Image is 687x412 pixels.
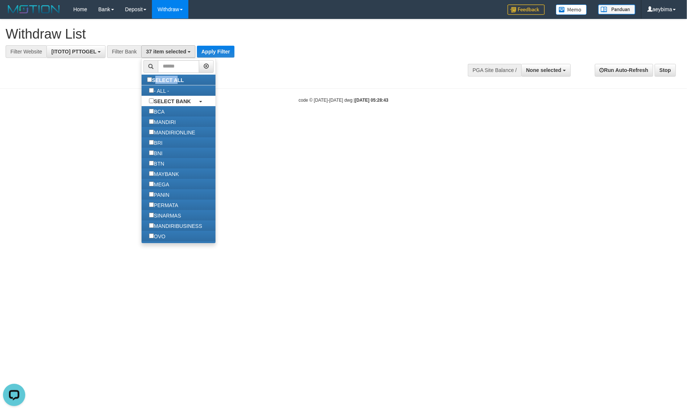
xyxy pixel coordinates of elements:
h1: Withdraw List [6,27,451,42]
a: Run Auto-Refresh [595,64,653,76]
span: None selected [526,67,561,73]
button: [ITOTO] PTTOGEL [46,45,106,58]
img: Button%20Memo.svg [556,4,587,15]
label: MANDIRIBUSINESS [142,220,210,231]
button: Open LiveChat chat widget [3,3,25,25]
input: MANDIRIBUSINESS [149,223,154,228]
input: MANDIRIONLINE [149,130,154,134]
b: SELECT BANK [154,98,191,104]
label: PERMATA [142,200,186,210]
input: MANDIRI [149,119,154,124]
label: OVO [142,231,173,241]
input: OVO [149,233,154,238]
input: BNI [149,150,154,155]
input: BTN [149,161,154,166]
input: SELECT ALL [147,77,152,82]
strong: [DATE] 05:28:43 [355,98,388,103]
input: BRI [149,140,154,145]
input: BCA [149,109,154,114]
label: PANIN [142,189,177,200]
img: Feedback.jpg [508,4,545,15]
div: Filter Website [6,45,46,58]
input: - ALL - [149,88,154,93]
label: BNI [142,148,170,158]
label: MANDIRIONLINE [142,127,202,137]
label: MEGA [142,179,176,189]
small: code © [DATE]-[DATE] dwg | [299,98,389,103]
label: BCA [142,106,172,117]
input: SELECT BANK [149,98,154,103]
button: 37 item selected [141,45,195,58]
a: Stop [655,64,676,76]
label: - ALL - [142,85,176,96]
label: MAYBANK [142,169,186,179]
input: MEGA [149,182,154,186]
input: SINARMAS [149,213,154,218]
img: panduan.png [598,4,635,14]
input: PANIN [149,192,154,197]
a: SELECT BANK [142,96,216,106]
label: SINARMAS [142,210,188,220]
label: BTN [142,158,172,169]
img: MOTION_logo.png [6,4,62,15]
input: PERMATA [149,202,154,207]
button: Apply Filter [197,46,234,58]
div: PGA Site Balance / [468,64,521,76]
label: BRI [142,137,170,148]
button: None selected [521,64,571,76]
label: SELECT ALL [142,75,191,85]
span: 37 item selected [146,49,186,55]
label: GOPAY [142,241,179,252]
span: [ITOTO] PTTOGEL [51,49,96,55]
input: MAYBANK [149,171,154,176]
div: Filter Bank [107,45,141,58]
label: MANDIRI [142,117,183,127]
